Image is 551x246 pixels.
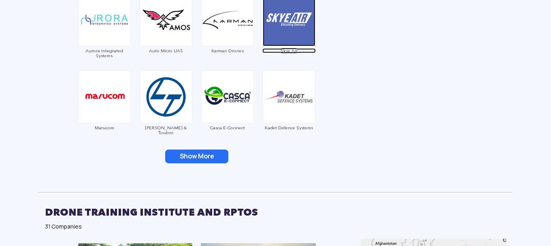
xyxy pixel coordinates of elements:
[78,125,131,130] span: Marucom
[263,71,315,123] img: ic_kadet.png
[78,93,131,130] a: Marucom
[139,125,193,135] span: [PERSON_NAME] & Toubro
[201,71,254,123] img: ic_casca.png
[139,16,193,53] a: Auto Micro UAS
[45,202,506,222] h2: DRONE TRAINING INSTITUTE AND RPTOS
[262,125,316,130] span: Kadet Defence Systems
[78,16,131,58] a: Aurora Integrated Systems
[78,71,131,123] img: img_marucom.png
[262,16,316,53] a: Skye Air
[140,71,192,123] img: ic_larsen.png
[201,48,254,53] span: Karman Drones
[201,16,254,53] a: Karman Drones
[165,150,228,163] button: Show More
[201,93,254,130] a: Casca E-Connect
[262,93,316,130] a: Kadet Defence Systems
[78,48,131,58] span: Aurora Integrated Systems
[45,222,506,231] div: 31 Companies
[139,93,193,135] a: [PERSON_NAME] & Toubro
[262,48,316,53] span: Skye Air
[139,48,193,53] span: Auto Micro UAS
[201,125,254,130] span: Casca E-Connect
